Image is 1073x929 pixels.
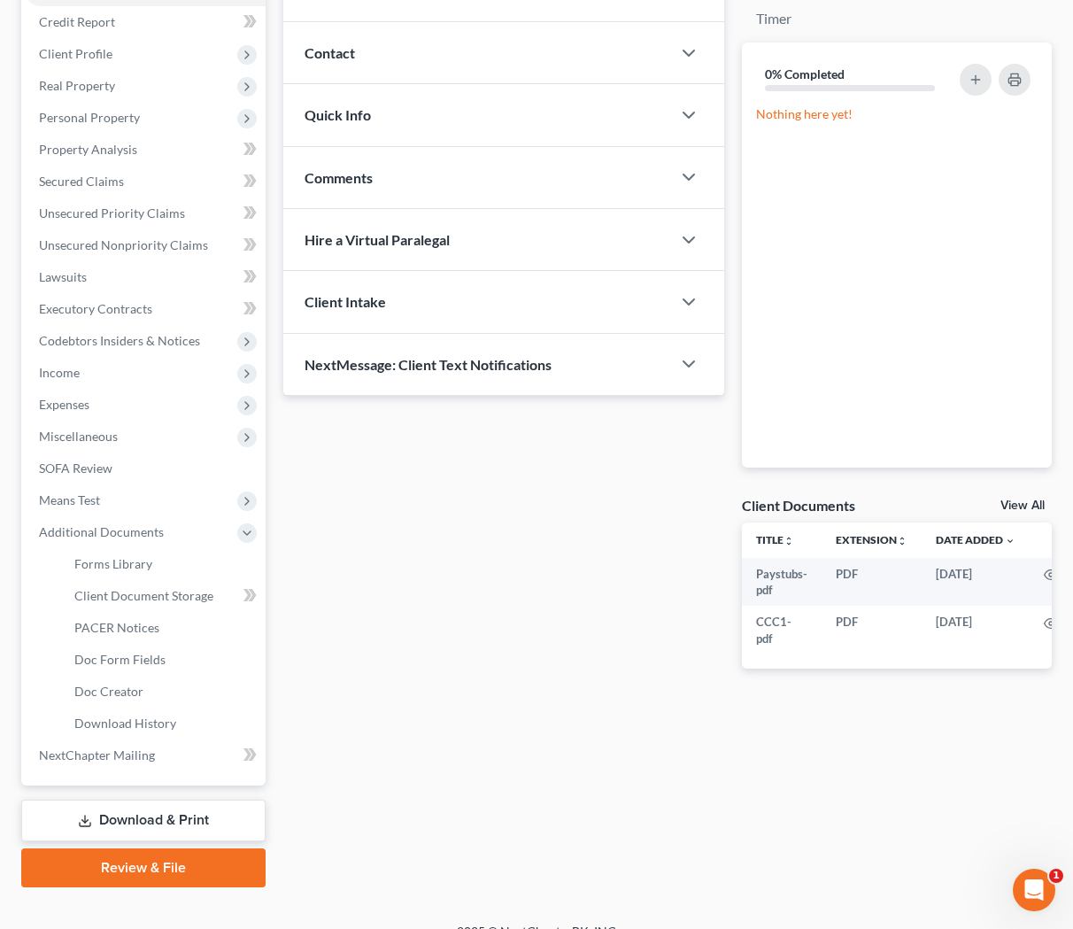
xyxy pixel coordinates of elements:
[39,524,164,539] span: Additional Documents
[25,261,266,293] a: Lawsuits
[39,365,80,380] span: Income
[742,2,806,36] a: Timer
[897,536,907,546] i: unfold_more
[756,105,1038,123] p: Nothing here yet!
[822,606,922,654] td: PDF
[39,492,100,507] span: Means Test
[74,556,152,571] span: Forms Library
[305,44,355,61] span: Contact
[25,197,266,229] a: Unsecured Priority Claims
[60,612,266,644] a: PACER Notices
[765,66,845,81] strong: 0% Completed
[60,580,266,612] a: Client Document Storage
[1013,869,1055,911] iframe: Intercom live chat
[39,78,115,93] span: Real Property
[39,46,112,61] span: Client Profile
[39,461,112,476] span: SOFA Review
[39,747,155,763] span: NextChapter Mailing
[25,453,266,484] a: SOFA Review
[39,110,140,125] span: Personal Property
[742,606,822,654] td: CCC1-pdf
[936,533,1015,546] a: Date Added expand_more
[742,496,855,515] div: Client Documents
[60,708,266,739] a: Download History
[39,397,89,412] span: Expenses
[25,293,266,325] a: Executory Contracts
[305,106,371,123] span: Quick Info
[836,533,907,546] a: Extensionunfold_more
[25,229,266,261] a: Unsecured Nonpriority Claims
[25,6,266,38] a: Credit Report
[305,169,373,186] span: Comments
[74,620,159,635] span: PACER Notices
[21,848,266,887] a: Review & File
[1049,869,1063,883] span: 1
[39,333,200,348] span: Codebtors Insiders & Notices
[742,558,822,607] td: Paystubs-pdf
[60,676,266,708] a: Doc Creator
[39,429,118,444] span: Miscellaneous
[25,166,266,197] a: Secured Claims
[305,356,552,373] span: NextMessage: Client Text Notifications
[756,533,794,546] a: Titleunfold_more
[25,134,266,166] a: Property Analysis
[74,684,143,699] span: Doc Creator
[922,606,1030,654] td: [DATE]
[39,205,185,221] span: Unsecured Priority Claims
[922,558,1030,607] td: [DATE]
[822,558,922,607] td: PDF
[784,536,794,546] i: unfold_more
[25,739,266,771] a: NextChapter Mailing
[74,652,166,667] span: Doc Form Fields
[1000,499,1045,512] a: View All
[39,237,208,252] span: Unsecured Nonpriority Claims
[60,548,266,580] a: Forms Library
[39,269,87,284] span: Lawsuits
[305,231,450,248] span: Hire a Virtual Paralegal
[74,588,213,603] span: Client Document Storage
[39,142,137,157] span: Property Analysis
[39,14,115,29] span: Credit Report
[1005,536,1015,546] i: expand_more
[39,174,124,189] span: Secured Claims
[60,644,266,676] a: Doc Form Fields
[74,716,176,731] span: Download History
[21,800,266,841] a: Download & Print
[39,301,152,316] span: Executory Contracts
[305,293,386,310] span: Client Intake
